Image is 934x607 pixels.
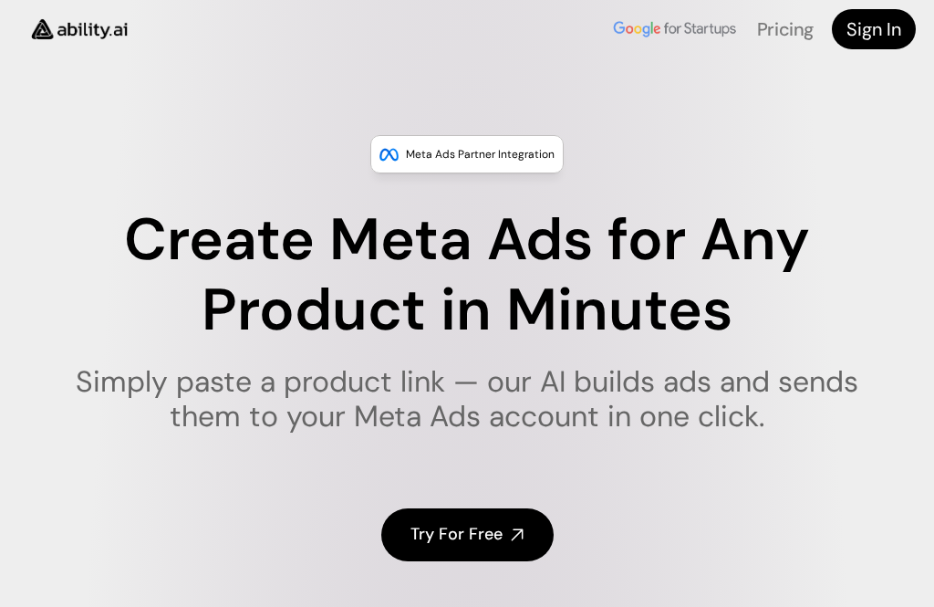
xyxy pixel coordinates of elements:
[846,16,901,42] h4: Sign In
[410,523,503,546] h4: Try For Free
[832,9,916,49] a: Sign In
[757,17,814,41] a: Pricing
[57,205,877,346] h1: Create Meta Ads for Any Product in Minutes
[381,508,554,560] a: Try For Free
[57,364,877,434] h1: Simply paste a product link — our AI builds ads and sends them to your Meta Ads account in one cl...
[406,145,555,163] p: Meta Ads Partner Integration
